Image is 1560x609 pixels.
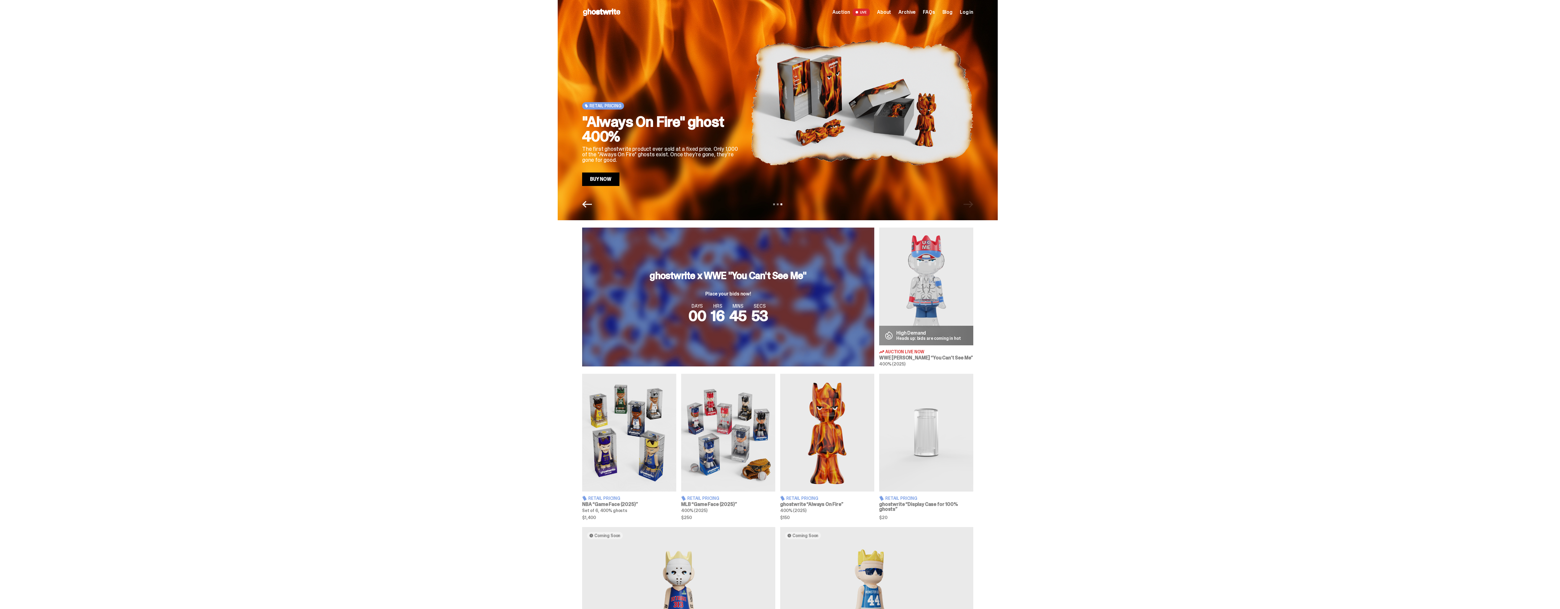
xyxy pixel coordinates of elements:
[582,502,676,507] h3: NBA “Game Face (2025)”
[780,374,874,492] img: Always On Fire
[582,374,676,492] img: Game Face (2025)
[832,10,850,15] span: Auction
[780,203,782,205] button: View slide 3
[780,502,874,507] h3: ghostwrite “Always On Fire”
[588,496,620,500] span: Retail Pricing
[879,515,973,520] span: $20
[681,508,707,513] span: 400% (2025)
[960,10,973,15] a: Log in
[650,292,806,296] p: Place your bids now!
[792,533,818,538] span: Coming Soon
[877,10,891,15] a: About
[582,146,741,163] p: The first ghostwrite product ever sold at a fixed price. Only 1,000 of the "Always On Fire" ghost...
[681,502,775,507] h3: MLB “Game Face (2025)”
[688,306,706,325] span: 00
[582,508,627,513] span: Set of 6, 400% ghosts
[773,203,775,205] button: View slide 1
[896,336,961,340] p: Heads up: bids are coming in hot
[879,228,973,345] img: You Can't See Me
[879,502,973,512] h3: ghostwrite “Display Case for 100% ghosts”
[688,304,706,309] span: DAYS
[729,306,747,325] span: 45
[582,374,676,519] a: Game Face (2025) Retail Pricing
[885,350,924,354] span: Auction Live Now
[711,306,725,325] span: 16
[879,374,973,492] img: Display Case for 100% ghosts
[879,374,973,519] a: Display Case for 100% ghosts Retail Pricing
[885,496,917,500] span: Retail Pricing
[898,10,916,15] a: Archive
[780,508,806,513] span: 400% (2025)
[751,19,973,186] img: "Always On Fire" ghost 400%
[879,228,973,366] a: You Can't See Me High Demand Heads up: bids are coming in hot Auction Live Now
[582,114,741,144] h2: "Always On Fire" ghost 400%
[942,10,953,15] a: Blog
[582,515,676,520] span: $1,400
[594,533,620,538] span: Coming Soon
[777,203,779,205] button: View slide 2
[896,331,961,336] p: High Demand
[582,199,592,209] button: Previous
[589,103,622,108] span: Retail Pricing
[923,10,935,15] a: FAQs
[729,304,747,309] span: MINS
[681,374,775,519] a: Game Face (2025) Retail Pricing
[687,496,719,500] span: Retail Pricing
[879,361,905,367] span: 400% (2025)
[681,374,775,492] img: Game Face (2025)
[853,9,870,16] span: LIVE
[780,374,874,519] a: Always On Fire Retail Pricing
[711,304,725,309] span: HRS
[786,496,818,500] span: Retail Pricing
[582,173,619,186] a: Buy Now
[650,271,806,280] h3: ghostwrite x WWE "You Can't See Me"
[780,515,874,520] span: $150
[879,355,973,360] h3: WWE [PERSON_NAME] “You Can't See Me”
[681,515,775,520] span: $250
[751,306,768,325] span: 53
[751,304,768,309] span: SECS
[832,9,870,16] a: Auction LIVE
